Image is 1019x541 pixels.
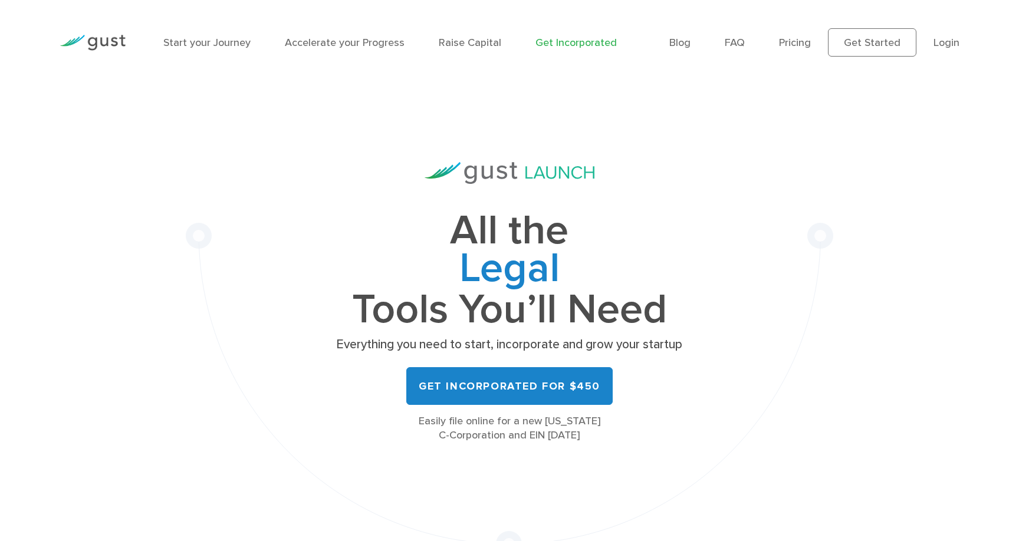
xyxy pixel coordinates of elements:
[285,37,405,49] a: Accelerate your Progress
[406,367,613,405] a: Get Incorporated for $450
[333,414,686,443] div: Easily file online for a new [US_STATE] C-Corporation and EIN [DATE]
[60,35,126,51] img: Gust Logo
[425,162,594,184] img: Gust Launch Logo
[439,37,501,49] a: Raise Capital
[933,37,959,49] a: Login
[669,37,691,49] a: Blog
[779,37,811,49] a: Pricing
[333,337,686,353] p: Everything you need to start, incorporate and grow your startup
[828,28,916,57] a: Get Started
[333,250,686,291] span: Legal
[163,37,251,49] a: Start your Journey
[725,37,745,49] a: FAQ
[535,37,617,49] a: Get Incorporated
[333,212,686,328] h1: All the Tools You’ll Need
